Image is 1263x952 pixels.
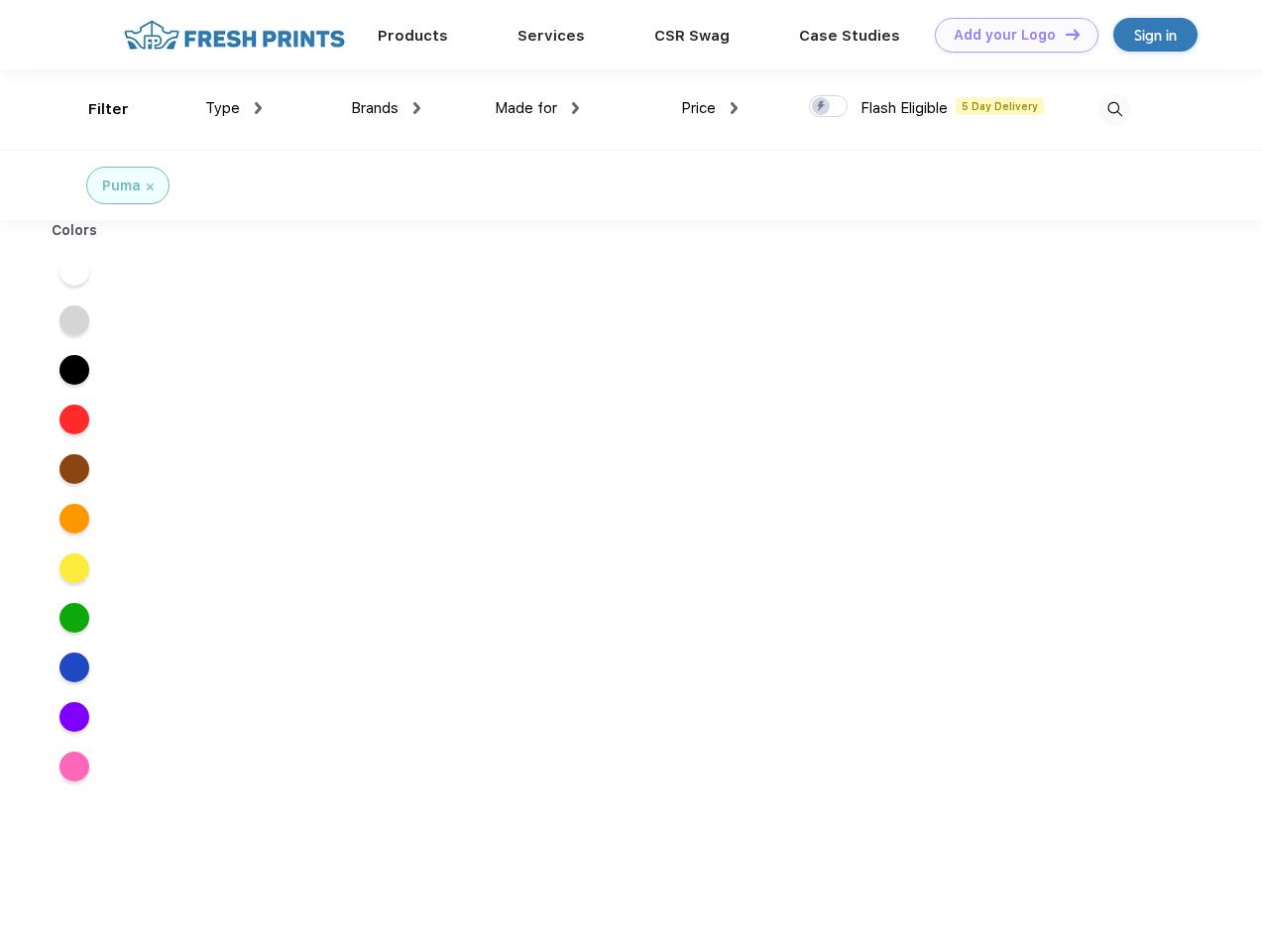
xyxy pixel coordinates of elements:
[1066,29,1080,40] img: DT
[1098,93,1131,126] img: desktop_search.svg
[205,99,240,117] span: Type
[413,102,420,114] img: dropdown.png
[495,99,557,117] span: Made for
[88,98,129,121] div: Filter
[681,99,716,117] span: Price
[1113,18,1198,52] a: Sign in
[572,102,579,114] img: dropdown.png
[102,176,141,196] div: Puma
[654,27,730,45] a: CSR Swag
[731,102,738,114] img: dropdown.png
[118,18,351,53] img: fo%20logo%202.webp
[954,27,1056,44] div: Add your Logo
[37,220,113,241] div: Colors
[147,183,154,190] img: filter_cancel.svg
[255,102,262,114] img: dropdown.png
[956,97,1044,115] span: 5 Day Delivery
[517,27,585,45] a: Services
[378,27,448,45] a: Products
[861,99,948,117] span: Flash Eligible
[1134,24,1177,47] div: Sign in
[351,99,399,117] span: Brands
